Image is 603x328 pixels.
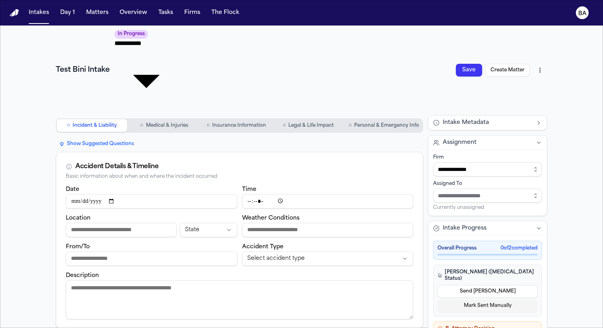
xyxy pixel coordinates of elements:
[75,162,158,171] div: Accident Details & Timeline
[114,29,178,112] div: Update intake status
[437,245,477,251] span: Overall Progress
[10,9,19,17] a: Home
[433,181,542,187] div: Assigned To
[114,30,148,39] span: In Progress
[428,221,547,236] button: Intake Progress
[533,63,547,77] button: More actions
[354,122,419,129] span: Personal & Emergency Info
[443,224,487,232] span: Intake Progress
[212,122,266,129] span: Insurance Information
[140,122,143,130] span: ○
[66,187,79,192] label: Date
[456,64,482,77] button: Save
[56,139,137,149] button: Show Suggested Questions
[443,119,489,127] span: Intake Metadata
[66,273,99,279] label: Description
[66,223,177,237] input: Incident location
[10,9,19,17] img: Finch Logo
[501,245,538,251] span: 0 of 2 completed
[242,223,414,237] input: Weather conditions
[180,223,237,237] button: Incident state
[56,65,110,76] h1: Test Bini Intake
[437,269,538,282] h4: [PERSON_NAME] ([MEDICAL_DATA] Status)
[485,64,530,77] button: Create Matter
[129,119,199,132] button: Go to Medical & Injuries
[443,139,477,147] span: Assignment
[57,119,127,132] button: Go to Incident & Liability
[437,299,538,312] button: Mark Sent Manually
[437,285,538,298] button: Send [PERSON_NAME]
[66,280,413,319] textarea: Incident description
[208,6,242,20] button: The Flock
[57,6,78,20] button: Day 1
[433,162,542,177] input: Select firm
[66,174,413,180] div: Basic information about when and where the incident occurred
[428,136,547,150] button: Assignment
[433,204,484,211] span: Currently unassigned
[349,122,352,130] span: ○
[283,122,286,130] span: ○
[428,116,547,130] button: Intake Metadata
[345,119,422,132] button: Go to Personal & Emergency Info
[242,194,414,208] input: Incident time
[201,119,272,132] button: Go to Insurance Information
[66,251,237,266] input: From/To destination
[67,122,70,130] span: ○
[242,215,300,221] label: Weather Conditions
[66,215,91,221] label: Location
[242,187,256,192] label: Time
[273,119,344,132] button: Go to Legal & Life Impact
[73,122,117,129] span: Incident & Liability
[433,189,542,203] input: Assign to staff member
[116,6,150,20] button: Overview
[66,194,237,208] input: Incident date
[181,6,203,20] button: Firms
[26,6,52,20] button: Intakes
[146,122,188,129] span: Medical & Injuries
[83,6,112,20] button: Matters
[66,244,90,250] label: From/To
[206,122,209,130] span: ○
[288,122,334,129] span: Legal & Life Impact
[433,154,542,161] div: Firm
[242,244,284,250] label: Accident Type
[155,6,176,20] button: Tasks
